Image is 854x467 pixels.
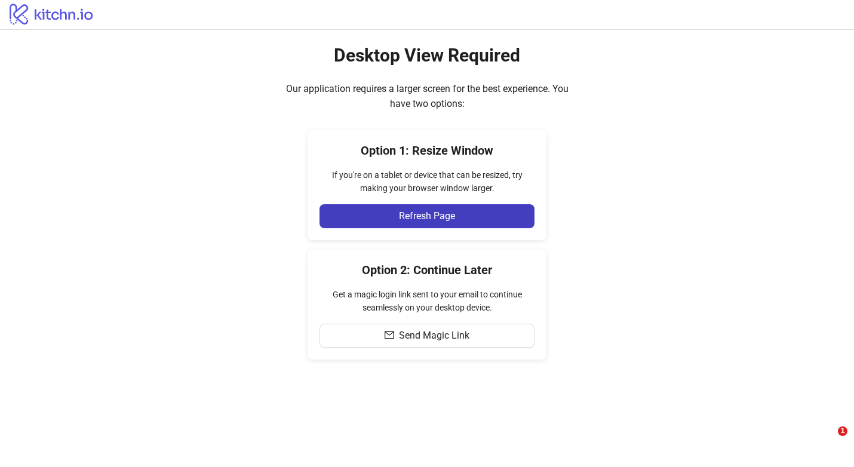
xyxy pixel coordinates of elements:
div: Our application requires a larger screen for the best experience. You have two options: [278,81,576,111]
h4: Option 1: Resize Window [320,142,534,159]
div: Get a magic login link sent to your email to continue seamlessly on your desktop device. [320,288,534,314]
h4: Option 2: Continue Later [320,262,534,278]
h2: Desktop View Required [334,44,520,67]
span: Refresh Page [399,211,455,222]
span: Send Magic Link [399,330,469,341]
iframe: Intercom live chat [813,426,842,455]
span: 1 [838,426,847,436]
button: Refresh Page [320,204,534,228]
div: If you're on a tablet or device that can be resized, try making your browser window larger. [320,168,534,195]
span: mail [385,330,394,340]
button: Send Magic Link [320,324,534,348]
